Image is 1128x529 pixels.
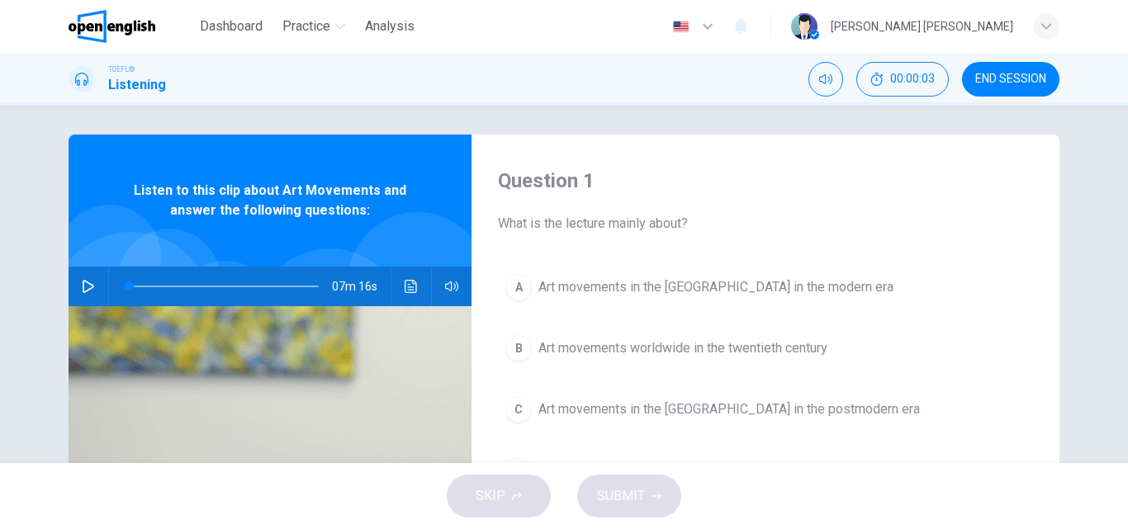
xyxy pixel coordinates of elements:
div: A [505,274,532,300]
div: Mute [808,62,843,97]
button: 00:00:03 [856,62,949,97]
span: What is the lecture mainly about? [498,214,1033,234]
button: Analysis [358,12,421,41]
button: Practice [276,12,352,41]
a: OpenEnglish logo [69,10,193,43]
span: Art movements in the [GEOGRAPHIC_DATA] in the modern era [538,277,893,297]
img: OpenEnglish logo [69,10,155,43]
div: B [505,335,532,361]
img: en [671,21,691,33]
div: C [505,396,532,423]
span: Dashboard [200,17,263,36]
span: Analysis [365,17,415,36]
button: Dashboard [193,12,269,41]
span: Listen to this clip about Art Movements and answer the following questions: [122,181,418,220]
button: Click to see the audio transcription [398,267,424,306]
img: Profile picture [791,13,818,40]
span: END SESSION [975,73,1046,86]
div: D [505,457,532,484]
button: DArt movements worldwide in the first half of the twentieth century [498,450,1033,491]
span: 07m 16s [332,267,391,306]
span: TOEFL® [108,64,135,75]
h1: Listening [108,75,166,95]
div: [PERSON_NAME] [PERSON_NAME] [831,17,1013,36]
span: 00:00:03 [890,73,935,86]
button: BArt movements worldwide in the twentieth century [498,328,1033,369]
span: Art movements worldwide in the twentieth century [538,338,827,358]
span: Art movements in the [GEOGRAPHIC_DATA] in the postmodern era [538,399,920,419]
h4: Question 1 [498,168,1033,194]
button: AArt movements in the [GEOGRAPHIC_DATA] in the modern era [498,267,1033,308]
span: Art movements worldwide in the first half of the twentieth century [538,461,916,480]
button: CArt movements in the [GEOGRAPHIC_DATA] in the postmodern era [498,389,1033,430]
div: Hide [856,62,949,97]
button: END SESSION [962,62,1059,97]
span: Practice [282,17,330,36]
